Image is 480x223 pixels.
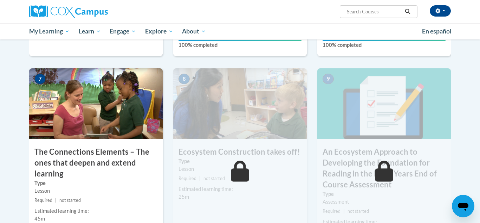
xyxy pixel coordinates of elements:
[79,27,101,36] span: Learn
[34,216,45,222] span: 45m
[25,23,74,39] a: My Learning
[323,41,446,49] label: 100% completed
[317,68,451,139] img: Course Image
[179,40,301,41] div: Your progress
[179,157,301,165] label: Type
[179,74,190,84] span: 8
[323,198,446,206] div: Assessment
[55,198,57,203] span: |
[34,187,157,195] div: Lesson
[110,27,136,36] span: Engage
[179,41,301,49] label: 100% completed
[105,23,141,39] a: Engage
[422,27,452,35] span: En español
[178,23,211,39] a: About
[323,209,340,214] span: Required
[34,179,157,187] label: Type
[402,7,413,16] button: Search
[323,74,334,84] span: 9
[19,23,461,39] div: Main menu
[346,7,402,16] input: Search Courses
[179,194,189,200] span: 25m
[59,198,81,203] span: not started
[417,24,456,39] a: En español
[179,176,196,181] span: Required
[317,147,451,190] h3: An Ecosystem Approach to Developing the Foundation for Reading in the Early Years End of Course A...
[173,147,307,157] h3: Ecosystem Construction takes off!
[203,176,225,181] span: not started
[145,27,173,36] span: Explore
[173,68,307,139] img: Course Image
[430,5,451,17] button: Account Settings
[199,176,201,181] span: |
[29,68,163,139] img: Course Image
[34,198,52,203] span: Required
[29,5,163,18] a: Cox Campus
[29,5,108,18] img: Cox Campus
[348,209,369,214] span: not started
[29,27,70,36] span: My Learning
[29,147,163,179] h3: The Connections Elements – The ones that deepen and extend learning
[74,23,105,39] a: Learn
[323,40,446,41] div: Your progress
[323,190,446,198] label: Type
[141,23,178,39] a: Explore
[343,209,345,214] span: |
[182,27,206,36] span: About
[179,165,301,173] div: Lesson
[179,185,301,193] div: Estimated learning time:
[34,74,46,84] span: 7
[34,207,157,215] div: Estimated learning time:
[452,195,474,217] iframe: Button to launch messaging window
